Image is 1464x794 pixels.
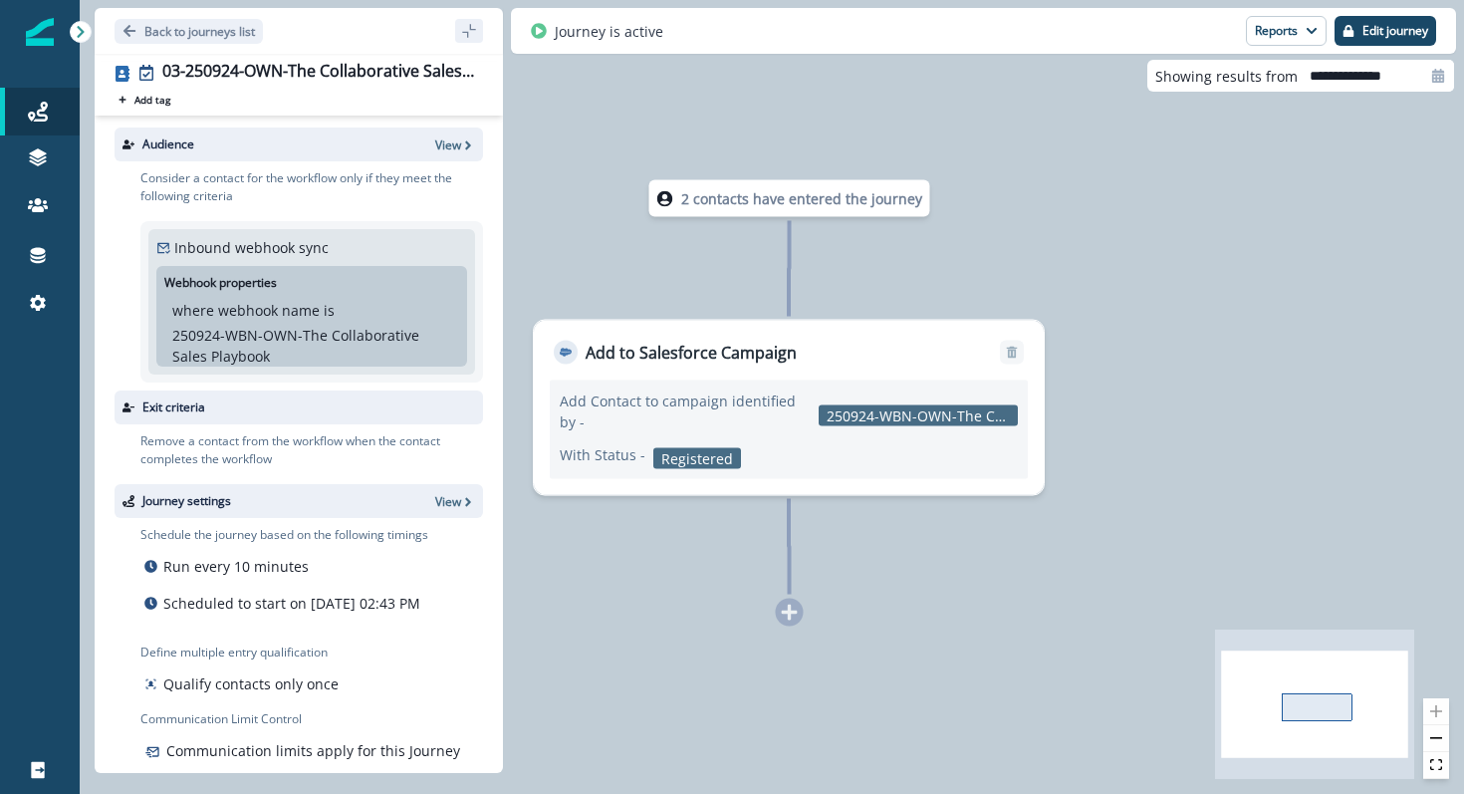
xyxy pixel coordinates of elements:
[435,493,461,510] p: View
[26,18,54,46] img: Inflection
[166,740,460,761] p: Communication limits apply for this Journey
[1155,66,1298,87] p: Showing results from
[115,92,174,108] button: Add tag
[1423,725,1449,752] button: zoom out
[140,432,483,468] p: Remove a contact from the workflow when the contact completes the workflow
[140,644,343,662] p: Define multiple entry qualification
[599,180,981,217] div: 2 contacts have entered the journey
[162,62,475,84] div: 03-250924-OWN-The Collaborative Sales Playbook
[140,526,428,544] p: Schedule the journey based on the following timings
[174,237,329,258] p: Inbound webhook sync
[789,499,790,595] g: Edge from 4ab6f1a7-43c6-46d4-b7c6-7c371dfa584f to node-add-under-f304de1f-35a6-4eff-89ce-74aacf11...
[163,556,309,577] p: Run every 10 minutes
[115,19,263,44] button: Go back
[681,188,922,209] p: 2 contacts have entered the journey
[560,391,811,432] p: Add Contact to campaign identified by -
[435,493,475,510] button: View
[134,94,170,106] p: Add tag
[324,300,335,321] p: is
[142,492,231,510] p: Journey settings
[555,21,663,42] p: Journey is active
[1335,16,1436,46] button: Edit journey
[560,444,645,465] p: With Status -
[435,136,475,153] button: View
[163,593,420,614] p: Scheduled to start on [DATE] 02:43 PM
[142,398,205,416] p: Exit criteria
[653,448,741,469] p: Registered
[172,325,451,367] p: 250924-WBN-OWN-The Collaborative Sales Playbook
[163,673,339,694] p: Qualify contacts only once
[1246,16,1327,46] button: Reports
[789,221,790,317] g: Edge from node-dl-count to 4ab6f1a7-43c6-46d4-b7c6-7c371dfa584f
[140,169,483,205] p: Consider a contact for the workflow only if they meet the following criteria
[144,23,255,40] p: Back to journeys list
[142,135,194,153] p: Audience
[533,320,1045,496] div: Add to Salesforce CampaignRemoveAdd Contact to campaign identified by -250924-WBN-OWN-The Collabo...
[1362,24,1428,38] p: Edit journey
[435,136,461,153] p: View
[140,710,483,728] p: Communication Limit Control
[455,19,483,43] button: sidebar collapse toggle
[172,300,320,321] p: where webhook name
[164,274,277,292] p: Webhook properties
[586,341,797,365] p: Add to Salesforce Campaign
[1423,752,1449,779] button: fit view
[819,404,1018,425] p: 250924-WBN-OWN-The Collaborative Sales Playbook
